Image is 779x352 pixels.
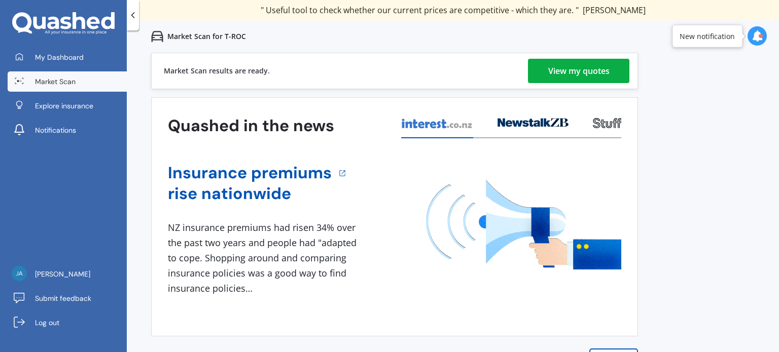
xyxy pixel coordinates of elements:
a: Submit feedback [8,288,127,308]
span: [PERSON_NAME] [35,269,90,279]
h3: Quashed in the news [168,115,334,136]
a: View my quotes [528,59,629,83]
div: New notification [680,31,735,41]
a: Explore insurance [8,96,127,116]
a: [PERSON_NAME] [8,264,127,284]
div: Market Scan results are ready. [164,53,270,89]
img: car.f15378c7a67c060ca3f3.svg [151,30,163,43]
span: Market Scan [35,76,76,87]
a: Notifications [8,120,127,140]
a: rise nationwide [168,183,332,204]
div: NZ insurance premiums had risen 34% over the past two years and people had "adapted to cope. Shop... [168,220,361,296]
a: My Dashboard [8,47,127,67]
span: My Dashboard [35,52,84,62]
p: Market Scan for T-ROC [167,31,246,42]
span: Notifications [35,125,76,135]
div: View my quotes [548,59,610,83]
a: Market Scan [8,71,127,92]
img: ababb6219ffaefe2e34ab646aadcadcd [12,266,27,281]
span: Submit feedback [35,293,91,303]
span: Log out [35,318,59,328]
a: Log out [8,312,127,333]
a: Insurance premiums [168,163,332,183]
img: media image [426,180,621,269]
span: Explore insurance [35,101,93,111]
